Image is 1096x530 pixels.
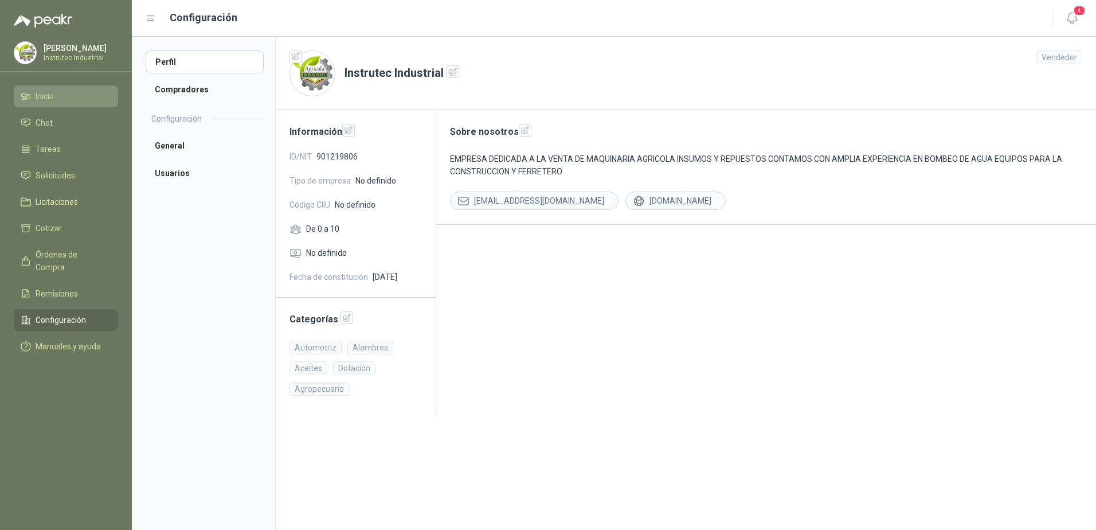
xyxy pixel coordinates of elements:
a: Perfil [146,50,264,73]
span: [DATE] [373,271,397,283]
img: Company Logo [14,42,36,64]
span: No definido [306,247,347,259]
h2: Categorías [289,311,422,326]
a: Manuales y ayuda [14,336,118,357]
span: 4 [1073,5,1086,16]
div: Automotriz [289,341,342,354]
a: Licitaciones [14,191,118,213]
span: Licitaciones [36,196,78,208]
div: Aceites [289,361,327,375]
div: Alambres [347,341,393,354]
h2: Información [289,124,422,139]
img: Logo peakr [14,14,72,28]
span: Fecha de constitución [289,271,368,283]
h1: Instrutec Industrial [345,64,459,82]
h2: Configuración [151,112,202,125]
a: Solicitudes [14,165,118,186]
h1: Configuración [170,10,237,26]
span: Cotizar [36,222,62,235]
a: Configuración [14,309,118,331]
a: General [146,134,264,157]
a: Remisiones [14,283,118,305]
a: Cotizar [14,217,118,239]
img: Company Logo [290,51,335,96]
p: EMPRESA DEDICADA A LA VENTA DE MAQUINARIA AGRICOLA INSUMOS Y REPUESTOS CONTAMOS CON AMPLIA EXPERI... [450,153,1082,178]
span: ID/NIT [289,150,312,163]
span: Tareas [36,143,61,155]
span: Tipo de empresa [289,174,351,187]
a: Usuarios [146,162,264,185]
span: Chat [36,116,53,129]
button: 4 [1062,8,1082,29]
span: Inicio [36,90,54,103]
div: [EMAIL_ADDRESS][DOMAIN_NAME] [450,192,619,210]
a: Órdenes de Compra [14,244,118,278]
h2: Sobre nosotros [450,124,1082,139]
div: Vendedor [1036,50,1082,64]
div: Agropecuario [289,382,349,396]
a: Tareas [14,138,118,160]
span: Solicitudes [36,169,75,182]
span: Órdenes de Compra [36,248,107,274]
span: De 0 a 10 [306,223,339,235]
span: No definido [355,174,396,187]
a: Chat [14,112,118,134]
p: [PERSON_NAME] [44,44,115,52]
span: 901219806 [316,150,358,163]
span: Remisiones [36,287,78,300]
span: No definido [335,198,375,211]
span: Configuración [36,314,86,326]
span: Manuales y ayuda [36,340,101,353]
p: Instrutec Industrial [44,54,115,61]
a: Inicio [14,85,118,107]
a: Compradores [146,78,264,101]
span: Código CIIU [289,198,330,211]
div: Dotación [333,361,375,375]
div: [DOMAIN_NAME] [625,192,726,210]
